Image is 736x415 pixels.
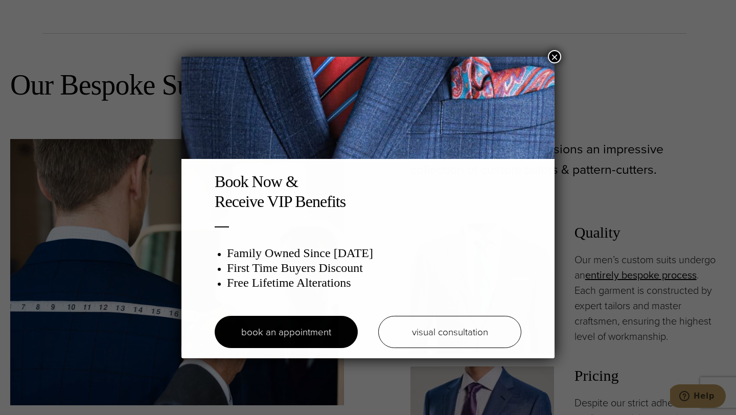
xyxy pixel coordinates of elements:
h3: Family Owned Since [DATE] [227,246,521,261]
a: visual consultation [378,316,521,348]
h2: Book Now & Receive VIP Benefits [215,172,521,211]
a: book an appointment [215,316,358,348]
button: Close [548,50,561,63]
h3: Free Lifetime Alterations [227,275,521,290]
h3: First Time Buyers Discount [227,261,521,275]
span: Help [24,7,44,16]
